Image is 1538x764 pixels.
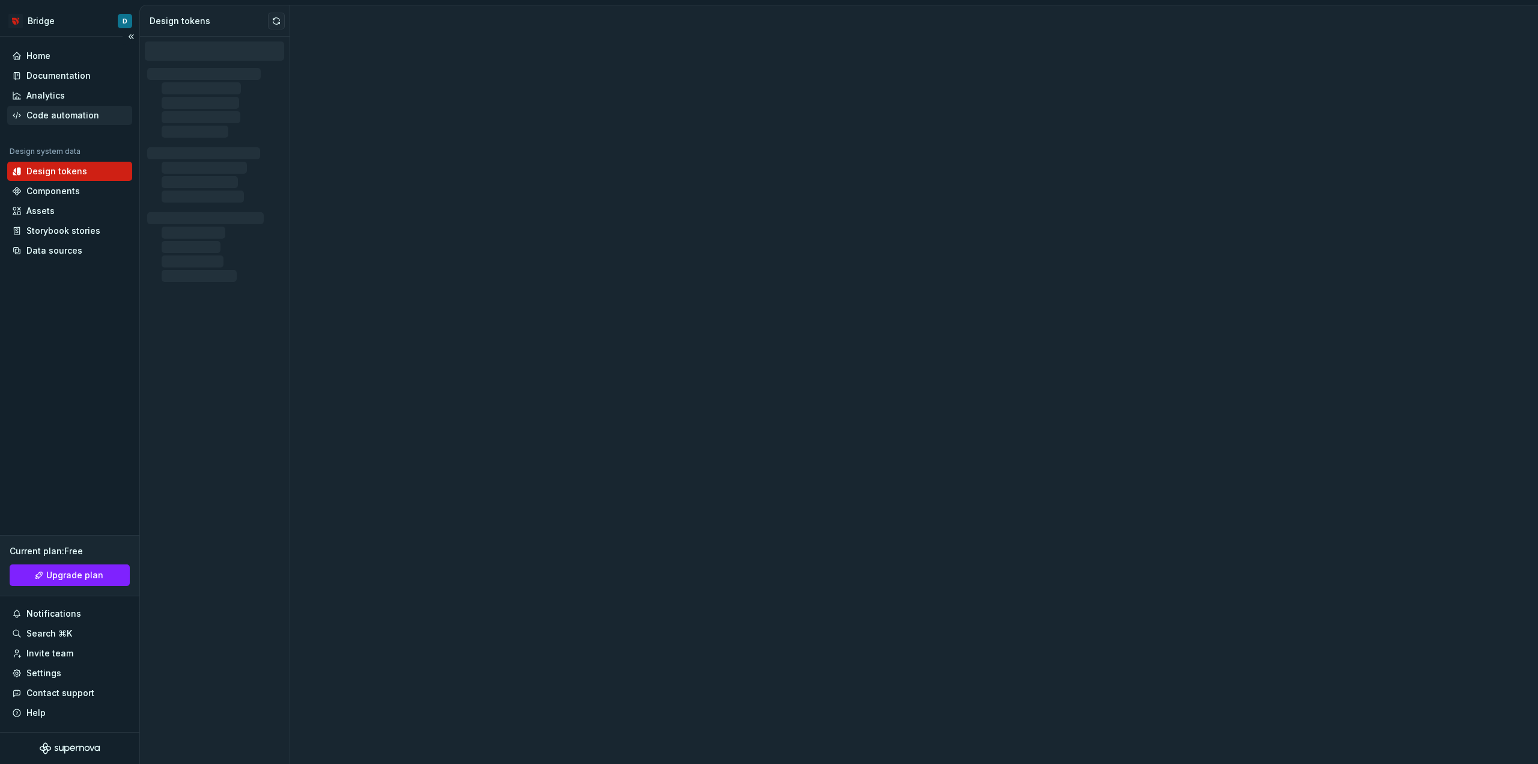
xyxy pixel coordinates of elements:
[26,50,50,62] div: Home
[26,185,80,197] div: Components
[7,201,132,221] a: Assets
[26,707,46,719] div: Help
[150,15,268,27] div: Design tokens
[46,569,103,581] span: Upgrade plan
[26,667,61,679] div: Settings
[26,628,72,640] div: Search ⌘K
[26,90,65,102] div: Analytics
[7,241,132,260] a: Data sources
[7,46,132,66] a: Home
[26,608,81,620] div: Notifications
[123,16,127,26] div: D
[26,245,82,257] div: Data sources
[7,683,132,703] button: Contact support
[7,604,132,623] button: Notifications
[8,14,23,28] img: 3f850d6b-8361-4b34-8a82-b945b4d8a89b.png
[26,225,100,237] div: Storybook stories
[7,182,132,201] a: Components
[7,664,132,683] a: Settings
[7,162,132,181] a: Design tokens
[28,15,55,27] div: Bridge
[7,66,132,85] a: Documentation
[2,8,137,34] button: BridgeD
[26,647,73,659] div: Invite team
[123,28,139,45] button: Collapse sidebar
[10,147,81,156] div: Design system data
[7,221,132,240] a: Storybook stories
[7,106,132,125] a: Code automation
[7,624,132,643] button: Search ⌘K
[26,70,91,82] div: Documentation
[26,165,87,177] div: Design tokens
[7,86,132,105] a: Analytics
[26,205,55,217] div: Assets
[10,564,130,586] button: Upgrade plan
[7,644,132,663] a: Invite team
[10,545,130,557] div: Current plan : Free
[40,742,100,754] svg: Supernova Logo
[7,703,132,723] button: Help
[26,687,94,699] div: Contact support
[26,109,99,121] div: Code automation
